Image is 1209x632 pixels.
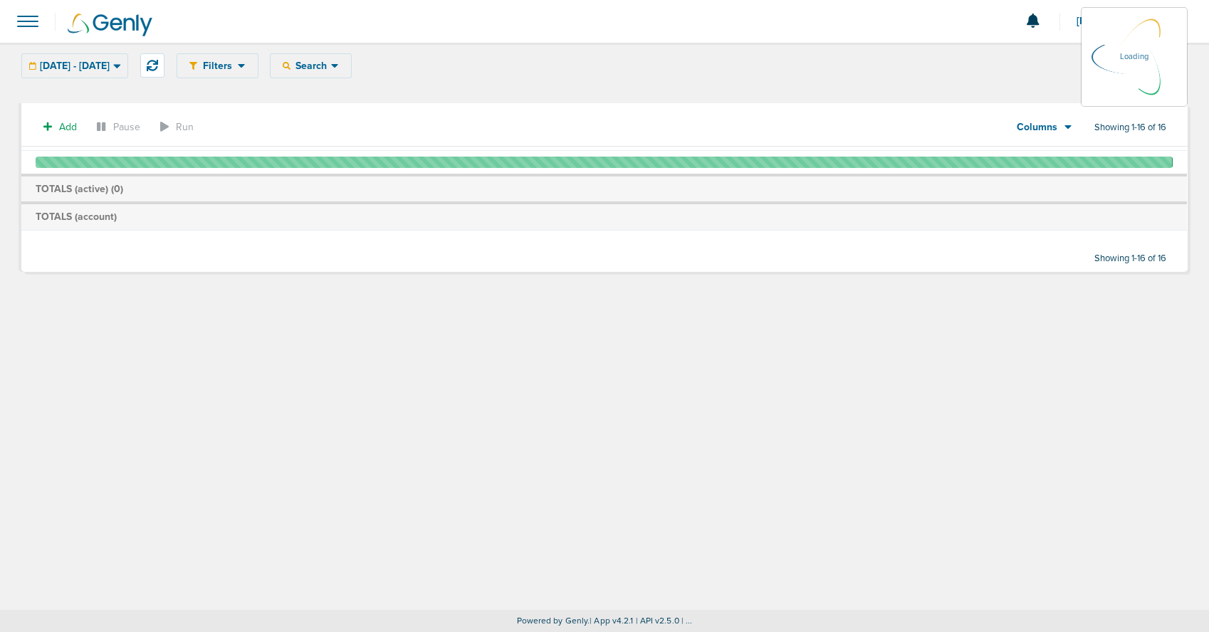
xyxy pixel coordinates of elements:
[21,175,1187,204] td: TOTALS (active) ( )
[636,616,679,626] span: | API v2.5.0
[1120,48,1148,65] p: Loading
[681,616,693,626] span: | ...
[36,117,85,137] button: Add
[1077,16,1166,26] span: [PERSON_NAME]
[590,616,633,626] span: | App v4.2.1
[1094,122,1166,134] span: Showing 1-16 of 16
[68,14,152,36] img: Genly
[21,203,1187,230] td: TOTALS (account)
[59,121,77,133] span: Add
[114,183,120,195] span: 0
[1094,253,1166,265] span: Showing 1-16 of 16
